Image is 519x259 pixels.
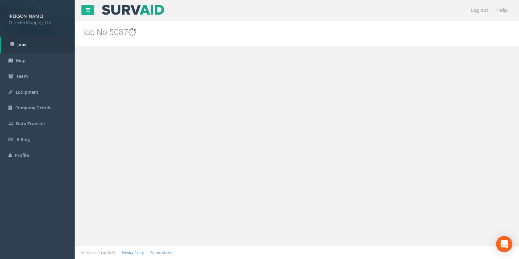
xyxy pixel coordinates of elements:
div: Open Intercom Messenger [496,236,512,252]
a: Terms of Use [150,250,173,255]
a: [PERSON_NAME] Three60 Mapping Ltd [8,11,66,25]
span: Company Details [15,105,51,111]
a: Privacy Policy [122,250,144,255]
span: Profile [15,152,29,158]
strong: [PERSON_NAME] [8,13,43,19]
span: Equipment [16,89,38,95]
small: © Kullasoft Ltd 2025 [81,250,115,255]
span: Jobs [17,41,26,48]
span: Data Transfer [16,121,45,127]
span: Billing [16,136,30,143]
span: Team [16,73,28,79]
h2: Job No 5087 [83,27,438,36]
span: Map [16,57,25,63]
span: Three60 Mapping Ltd [8,19,66,26]
a: Jobs [1,37,75,53]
